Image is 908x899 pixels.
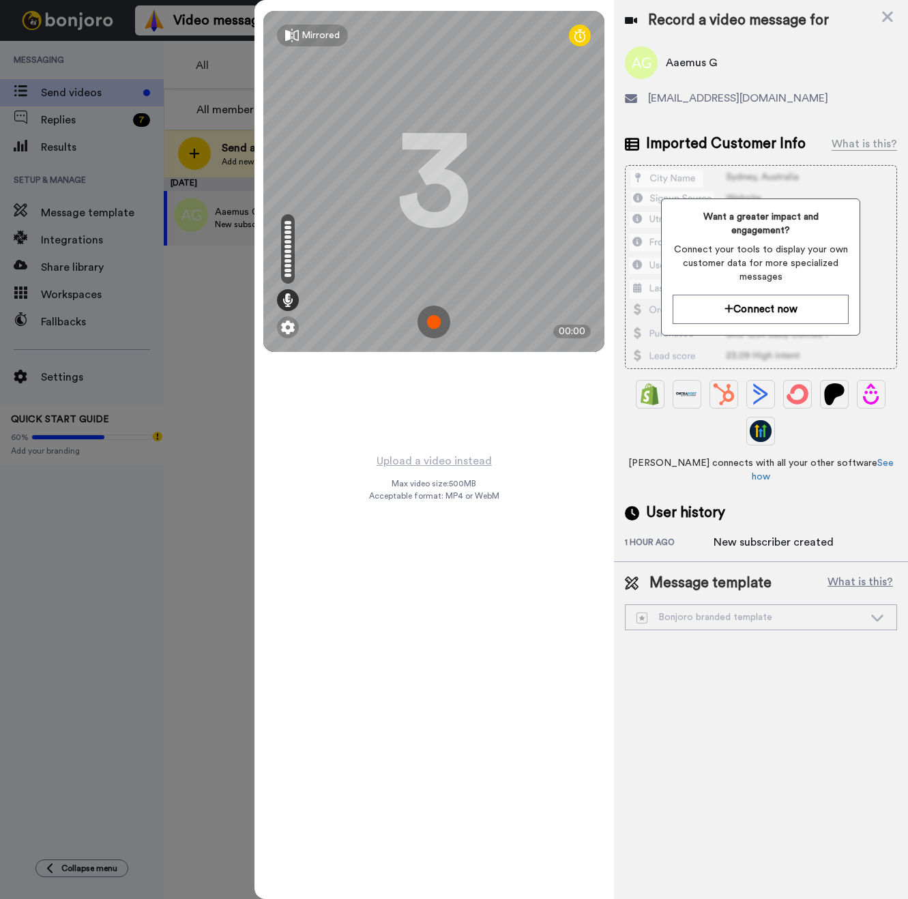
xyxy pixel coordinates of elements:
div: Bonjoro branded template [636,610,864,624]
span: Imported Customer Info [646,134,806,154]
img: Hubspot [713,383,735,405]
img: Shopify [639,383,661,405]
span: Message template [649,573,772,593]
div: 00:00 [553,325,591,338]
img: Ontraport [676,383,698,405]
img: Patreon [823,383,845,405]
div: What is this? [832,136,897,152]
img: ConvertKit [787,383,808,405]
span: [PERSON_NAME] connects with all your other software [625,456,897,484]
span: [EMAIL_ADDRESS][DOMAIN_NAME] [648,90,828,106]
img: ActiveCampaign [750,383,772,405]
span: User history [646,503,725,523]
div: New subscriber created [714,534,834,550]
span: Acceptable format: MP4 or WebM [369,490,499,501]
img: ic_gear.svg [281,321,295,334]
img: GoHighLevel [750,420,772,442]
div: 1 hour ago [625,537,714,550]
img: demo-template.svg [636,613,647,623]
span: Connect your tools to display your own customer data for more specialized messages [673,243,849,284]
img: Drip [860,383,882,405]
button: Upload a video instead [372,452,496,470]
span: Max video size: 500 MB [392,478,476,489]
img: ic_record_start.svg [418,306,450,338]
div: 3 [396,130,471,233]
button: Connect now [673,295,849,324]
button: What is this? [823,573,897,593]
span: Want a greater impact and engagement? [673,210,849,237]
